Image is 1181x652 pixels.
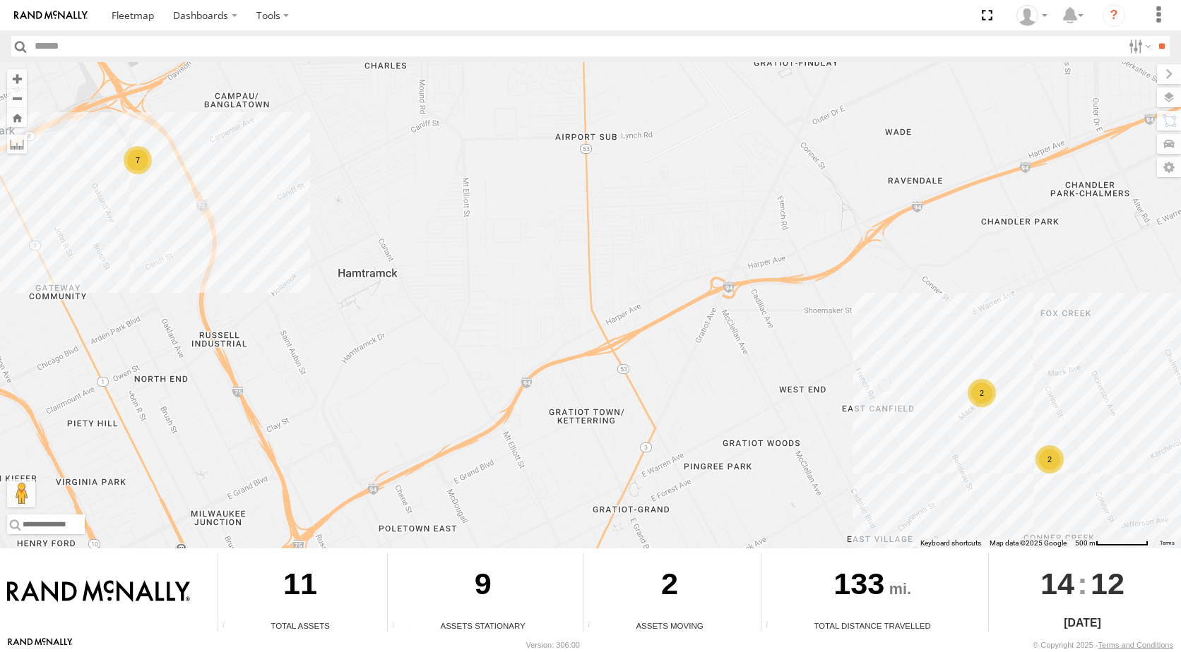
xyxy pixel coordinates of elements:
[1071,538,1153,548] button: Map Scale: 500 m per 71 pixels
[1035,445,1064,473] div: 2
[218,553,382,620] div: 11
[7,108,27,127] button: Zoom Home
[1040,553,1074,614] span: 14
[388,553,578,620] div: 9
[989,553,1176,614] div: :
[7,69,27,88] button: Zoom in
[1123,36,1153,56] label: Search Filter Options
[124,146,152,174] div: 7
[7,88,27,108] button: Zoom out
[583,621,605,632] div: Total number of assets current in transit.
[218,620,382,632] div: Total Assets
[1011,5,1052,26] div: Valeo Dash
[1160,540,1175,545] a: Terms (opens in new tab)
[1103,4,1125,27] i: ?
[990,539,1067,547] span: Map data ©2025 Google
[1075,539,1096,547] span: 500 m
[761,553,983,620] div: 133
[1157,157,1181,177] label: Map Settings
[583,620,756,632] div: Assets Moving
[7,479,35,507] button: Drag Pegman onto the map to open Street View
[761,621,783,632] div: Total distance travelled by all assets within specified date range and applied filters
[8,638,73,652] a: Visit our Website
[7,134,27,154] label: Measure
[920,538,981,548] button: Keyboard shortcuts
[1033,641,1173,649] div: © Copyright 2025 -
[968,379,996,407] div: 2
[218,621,239,632] div: Total number of Enabled Assets
[1098,641,1173,649] a: Terms and Conditions
[14,11,88,20] img: rand-logo.svg
[388,621,409,632] div: Total number of assets current stationary.
[7,580,190,604] img: Rand McNally
[583,553,756,620] div: 2
[1091,553,1124,614] span: 12
[526,641,580,649] div: Version: 306.00
[388,620,578,632] div: Assets Stationary
[761,620,983,632] div: Total Distance Travelled
[989,615,1176,632] div: [DATE]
